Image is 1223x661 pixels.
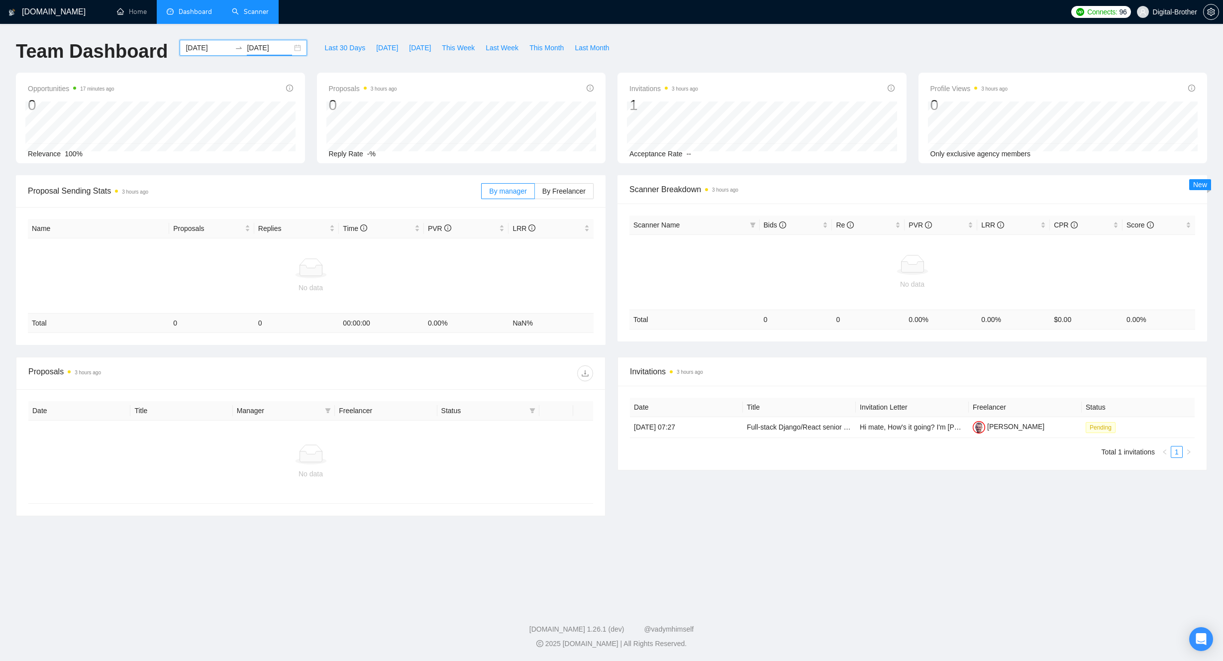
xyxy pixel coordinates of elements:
[1071,221,1078,228] span: info-circle
[577,365,593,381] button: download
[8,4,15,20] img: logo
[1186,449,1192,455] span: right
[254,219,339,238] th: Replies
[760,310,832,329] td: 0
[428,224,451,232] span: PVR
[28,185,481,197] span: Proposal Sending Stats
[343,224,367,232] span: Time
[1087,6,1117,17] span: Connects:
[186,42,231,53] input: Start date
[764,221,786,229] span: Bids
[1086,423,1120,431] a: Pending
[672,86,698,92] time: 3 hours ago
[1189,627,1213,651] div: Open Intercom Messenger
[930,83,1008,95] span: Profile Views
[1162,449,1168,455] span: left
[28,150,61,158] span: Relevance
[677,369,703,375] time: 3 hours ago
[480,40,524,56] button: Last Week
[1147,221,1154,228] span: info-circle
[529,408,535,414] span: filter
[339,314,424,333] td: 00:00:00
[28,219,169,238] th: Name
[1203,8,1219,16] a: setting
[836,221,854,229] span: Re
[529,42,564,53] span: This Month
[512,224,535,232] span: LRR
[436,40,480,56] button: This Week
[8,639,1215,649] div: 2025 [DOMAIN_NAME] | All Rights Reserved.
[832,310,905,329] td: 0
[1086,422,1116,433] span: Pending
[367,150,376,158] span: -%
[1076,8,1084,16] img: upwork-logo.png
[1054,221,1077,229] span: CPR
[1159,446,1171,458] li: Previous Page
[130,401,232,421] th: Title
[117,7,147,16] a: homeHome
[748,218,758,232] span: filter
[1159,446,1171,458] button: left
[1102,446,1155,458] li: Total 1 invitations
[254,314,339,333] td: 0
[324,42,365,53] span: Last 30 Days
[1082,398,1195,417] th: Status
[1188,85,1195,92] span: info-circle
[442,42,475,53] span: This Week
[329,96,397,114] div: 0
[973,421,985,434] img: c1v3D5uWPgdPDJz4MVDo8gIVKeE0_dnHO47dIG4aIrBl1UOYBw7pS2Tb83KcRjx4og
[258,223,328,234] span: Replies
[360,224,367,231] span: info-circle
[930,96,1008,114] div: 0
[1183,446,1195,458] button: right
[779,221,786,228] span: info-circle
[973,423,1044,431] a: [PERSON_NAME]
[489,187,526,195] span: By manager
[235,44,243,52] span: to
[1193,181,1207,189] span: New
[712,187,738,193] time: 3 hours ago
[32,282,590,293] div: No data
[527,403,537,418] span: filter
[173,223,243,234] span: Proposals
[1122,310,1195,329] td: 0.00 %
[981,221,1004,229] span: LRR
[65,150,83,158] span: 100%
[335,401,437,421] th: Freelancer
[486,42,518,53] span: Last Week
[167,8,174,15] span: dashboard
[847,221,854,228] span: info-circle
[80,86,114,92] time: 17 minutes ago
[28,83,114,95] span: Opportunities
[524,40,569,56] button: This Month
[969,398,1082,417] th: Freelancer
[743,398,856,417] th: Title
[536,640,543,647] span: copyright
[409,42,431,53] span: [DATE]
[630,398,743,417] th: Date
[629,83,698,95] span: Invitations
[179,7,212,16] span: Dashboard
[444,224,451,231] span: info-circle
[630,365,1195,378] span: Invitations
[371,86,397,92] time: 3 hours ago
[323,403,333,418] span: filter
[28,365,311,381] div: Proposals
[529,625,624,633] a: [DOMAIN_NAME] 1.26.1 (dev)
[1171,446,1183,458] li: 1
[909,221,932,229] span: PVR
[233,401,335,421] th: Manager
[629,150,683,158] span: Acceptance Rate
[1139,8,1146,15] span: user
[75,370,101,375] time: 3 hours ago
[629,310,760,329] td: Total
[750,222,756,228] span: filter
[169,219,254,238] th: Proposals
[644,625,694,633] a: @vadymhimself
[856,398,969,417] th: Invitation Letter
[36,468,585,479] div: No data
[687,150,691,158] span: --
[404,40,436,56] button: [DATE]
[28,401,130,421] th: Date
[905,310,977,329] td: 0.00 %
